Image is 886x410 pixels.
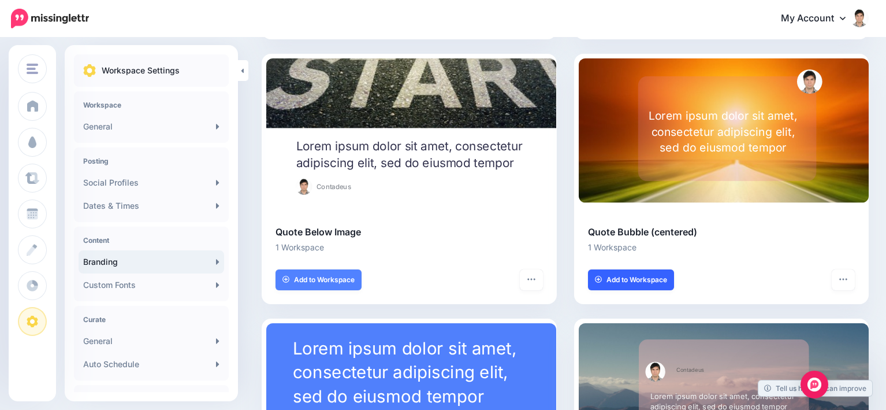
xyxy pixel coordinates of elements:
[83,64,96,77] img: settings.png
[79,250,224,274] a: Branding
[79,274,224,297] a: Custom Fonts
[83,157,219,165] h4: Posting
[102,64,180,77] p: Workspace Settings
[27,64,38,74] img: menu.png
[606,276,667,283] span: Add to Workspace
[293,337,529,408] div: Lorem ipsum dolor sit amet, consectetur adipiscing elit, sed do eiusmod tempor
[588,241,855,254] li: 1 Workspace
[801,371,828,398] div: Open Intercom Messenger
[83,315,219,324] h4: Curate
[276,226,361,238] b: Quote Below Image
[276,269,362,290] a: Add to Workspace
[769,5,869,33] a: My Account
[79,194,224,217] a: Dates & Times
[317,182,351,193] span: Contadeus
[649,108,797,155] div: Lorem ipsum dolor sit amet, consectetur adipiscing elit, sed do eiusmod tempor
[11,9,89,28] img: Missinglettr
[296,138,527,172] div: Lorem ipsum dolor sit amet, consectetur adipiscing elit, sed do eiusmod tempor
[79,353,224,376] a: Auto Schedule
[276,241,543,254] li: 1 Workspace
[676,365,704,376] span: Contadeus
[83,236,219,245] h4: Content
[588,226,697,238] b: Quote Bubble (centered)
[588,269,674,290] a: Add to Workspace
[758,381,872,396] a: Tell us how we can improve
[83,101,219,109] h4: Workspace
[79,171,224,194] a: Social Profiles
[294,276,355,283] span: Add to Workspace
[79,115,224,138] a: General
[79,330,224,353] a: General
